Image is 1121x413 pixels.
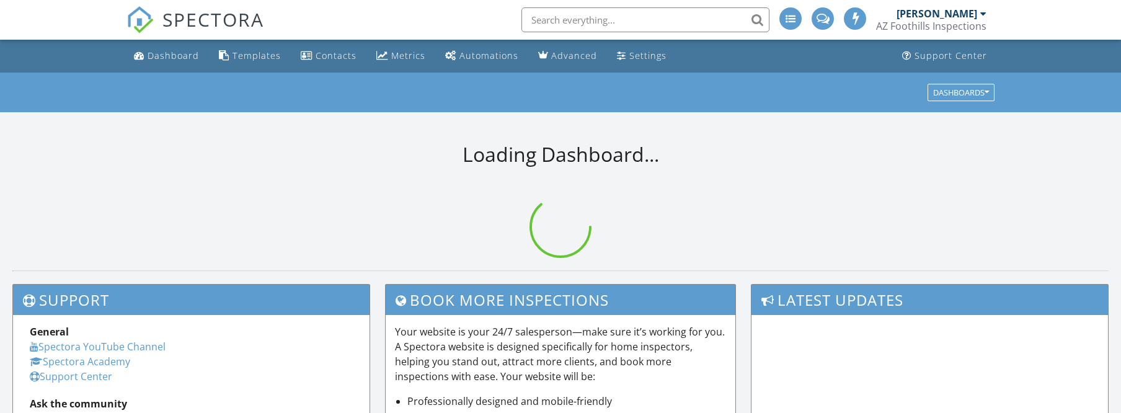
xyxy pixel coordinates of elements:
[13,285,370,315] h3: Support
[876,20,986,32] div: AZ Foothills Inspections
[897,45,992,68] a: Support Center
[129,45,204,68] a: Dashboard
[30,396,353,411] div: Ask the community
[30,355,130,368] a: Spectora Academy
[126,6,154,33] img: The Best Home Inspection Software - Spectora
[162,6,264,32] span: SPECTORA
[897,7,977,20] div: [PERSON_NAME]
[371,45,430,68] a: Metrics
[386,285,735,315] h3: Book More Inspections
[551,50,597,61] div: Advanced
[629,50,667,61] div: Settings
[440,45,523,68] a: Automations (Advanced)
[533,45,602,68] a: Advanced
[751,285,1108,315] h3: Latest Updates
[148,50,199,61] div: Dashboard
[612,45,671,68] a: Settings
[459,50,518,61] div: Automations
[214,45,286,68] a: Templates
[395,324,725,384] p: Your website is your 24/7 salesperson—make sure it’s working for you. A Spectora website is desig...
[391,50,425,61] div: Metrics
[928,84,995,101] button: Dashboards
[30,370,112,383] a: Support Center
[316,50,357,61] div: Contacts
[521,7,769,32] input: Search everything...
[407,394,725,409] li: Professionally designed and mobile-friendly
[233,50,281,61] div: Templates
[126,17,264,43] a: SPECTORA
[933,88,989,97] div: Dashboards
[915,50,987,61] div: Support Center
[30,340,166,353] a: Spectora YouTube Channel
[30,325,69,339] strong: General
[296,45,361,68] a: Contacts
